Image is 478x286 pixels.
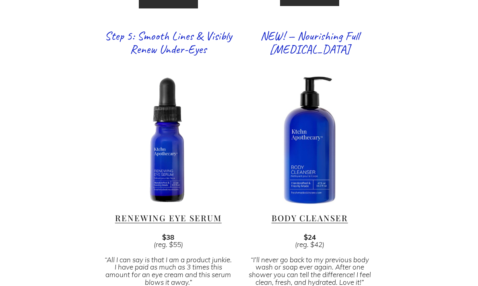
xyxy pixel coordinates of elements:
[304,232,316,242] strong: $24
[105,28,232,57] a: Step 5: Smooth Lines & Visibly Renew Under-Eyes
[162,232,174,242] strong: $38
[115,212,222,223] a: Renewing Eye Serum
[260,28,359,57] a: NEW! — Nourishing Full [MEDICAL_DATA]
[272,212,348,223] a: Body Cleanser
